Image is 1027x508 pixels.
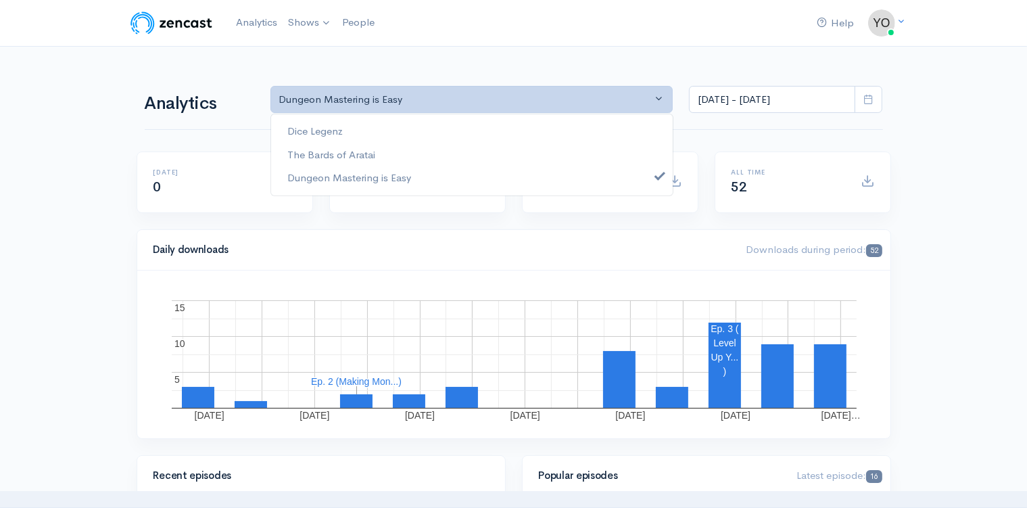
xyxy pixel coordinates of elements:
[711,323,739,334] text: Ep. 3 (
[746,243,882,256] span: Downloads during period:
[287,170,411,186] span: Dungeon Mastering is Easy
[405,410,435,421] text: [DATE]
[194,410,224,421] text: [DATE]
[689,86,855,114] input: analytics date range selector
[732,168,844,176] h6: All time
[153,168,266,176] h6: [DATE]
[337,8,380,37] a: People
[510,410,540,421] text: [DATE]
[732,179,747,195] span: 52
[866,244,882,257] span: 52
[615,410,645,421] text: [DATE]
[866,470,882,483] span: 16
[174,302,185,313] text: 15
[796,469,882,482] span: Latest episode:
[231,8,283,37] a: Analytics
[174,374,180,385] text: 5
[539,470,781,482] h4: Popular episodes
[153,470,481,482] h4: Recent episodes
[287,124,343,139] span: Dice Legenz
[128,9,214,37] img: ZenCast Logo
[153,179,162,195] span: 0
[287,147,375,162] span: The Bards of Aratai
[153,287,874,422] svg: A chart.
[812,9,860,38] a: Help
[723,366,726,377] text: )
[821,410,860,421] text: [DATE]…
[868,9,895,37] img: ...
[153,244,730,256] h4: Daily downloads
[300,410,329,421] text: [DATE]
[270,86,673,114] button: Dungeon Mastering is Easy
[721,410,750,421] text: [DATE]
[279,92,652,108] div: Dungeon Mastering is Easy
[145,94,254,114] h1: Analytics
[311,376,402,387] text: Ep. 2 (Making Mon...)
[174,338,185,349] text: 10
[283,8,337,38] a: Shows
